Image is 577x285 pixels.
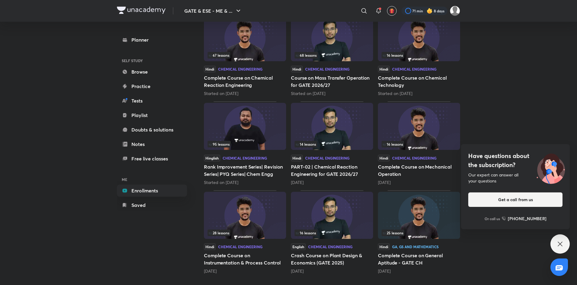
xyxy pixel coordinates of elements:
[295,141,369,147] div: left
[117,153,187,165] a: Free live classes
[383,142,403,146] span: 16 lessons
[383,231,403,235] span: 25 lessons
[204,13,286,97] div: Complete Course on Chemical Reaction Engineering
[295,52,369,59] div: infocontainer
[117,7,166,14] img: Company Logo
[468,151,562,169] h4: Have questions about the subscription?
[382,52,456,59] div: infosection
[204,14,286,61] img: Thumbnail
[378,14,460,61] img: Thumbnail
[204,66,216,72] span: Hindi
[204,190,286,274] div: Complete Course on Instrumentation & Process Control
[468,192,562,207] button: Get a call from us
[508,215,546,222] h6: [PHONE_NUMBER]
[117,66,187,78] a: Browse
[295,52,369,59] div: left
[427,8,433,14] img: streak
[383,53,403,57] span: 16 lessons
[117,174,187,185] h6: ME
[208,230,282,236] div: infosection
[382,141,456,147] div: left
[291,14,373,61] img: Thumbnail
[378,179,460,185] div: 3 months ago
[204,163,286,178] h5: Rank Improvement Series| Revision Series| PYQ Series| Chem Engg
[208,230,282,236] div: left
[208,52,282,59] div: left
[208,52,282,59] div: infosection
[378,190,460,274] div: Complete Course on General Aptitude - GATE CH
[181,5,246,17] button: GATE & ESE - ME & ...
[223,156,267,160] div: Chemical Engineering
[378,268,460,274] div: 2 years ago
[389,8,395,14] img: avatar
[209,53,229,57] span: 67 lessons
[382,52,456,59] div: infocontainer
[378,243,390,250] span: Hindi
[208,230,282,236] div: infocontainer
[308,245,353,249] div: Chemical Engineering
[378,13,460,97] div: Complete Course on Chemical Technology
[382,230,456,236] div: infocontainer
[117,199,187,211] a: Saved
[204,74,286,89] h5: Complete Course on Chemical Reaction Engineering
[208,141,282,147] div: infocontainer
[204,243,216,250] span: Hindi
[378,163,460,178] h5: Complete Course on Mechanical Operation
[291,155,303,161] span: Hindi
[208,141,282,147] div: infosection
[382,230,456,236] div: left
[291,252,373,266] h5: Crash Course on Plant Design & Economics (GATE 2025)
[117,7,166,15] a: Company Logo
[208,52,282,59] div: infocontainer
[378,90,460,97] div: Started on Sep 30
[378,155,390,161] span: Hindi
[218,245,263,249] div: Chemical Engineering
[382,141,456,147] div: infosection
[291,179,373,185] div: 17 days ago
[117,185,187,197] a: Enrollments
[204,90,286,97] div: Started on Aug 29
[378,74,460,89] h5: Complete Course on Chemical Technology
[209,142,230,146] span: 95 lessons
[378,101,460,185] div: Complete Course on Mechanical Operation
[209,231,229,235] span: 28 lessons
[392,67,437,71] div: Chemical Engineering
[468,172,562,184] div: Our expert can answer all your questions
[382,52,456,59] div: left
[295,230,369,236] div: left
[295,141,369,147] div: infosection
[291,190,373,274] div: Crash Course on Plant Design & Economics (GATE 2025)
[382,230,456,236] div: infosection
[291,243,306,250] span: English
[291,163,373,178] h5: PART-02 | Chemical Reaction Engineering for GATE 2026/27
[387,6,397,16] button: avatar
[295,141,369,147] div: infocontainer
[296,142,316,146] span: 14 lessons
[291,101,373,185] div: PART-02 | Chemical Reaction Engineering for GATE 2026/27
[208,141,282,147] div: left
[291,66,303,72] span: Hindi
[392,156,437,160] div: Chemical Engineering
[295,230,369,236] div: infosection
[305,67,350,71] div: Chemical Engineering
[291,13,373,97] div: Course on Mass Transfer Operation for GATE 2026/27
[117,34,187,46] a: Planner
[392,245,439,249] div: GA, GS and Mathematics
[204,179,286,185] div: Started on Nov 20
[291,268,373,274] div: 10 months ago
[502,215,546,222] a: [PHONE_NUMBER]
[117,80,187,92] a: Practice
[117,95,187,107] a: Tests
[291,192,373,239] img: Thumbnail
[378,252,460,266] h5: Complete Course on General Aptitude - GATE CH
[204,103,286,150] img: Thumbnail
[532,151,570,184] img: ttu_illustration_new.svg
[378,103,460,150] img: Thumbnail
[218,67,263,71] div: Chemical Engineering
[296,53,317,57] span: 68 lessons
[117,138,187,150] a: Notes
[378,66,390,72] span: Hindi
[204,268,286,274] div: 8 months ago
[204,192,286,239] img: Thumbnail
[291,90,373,97] div: Started on Jul 24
